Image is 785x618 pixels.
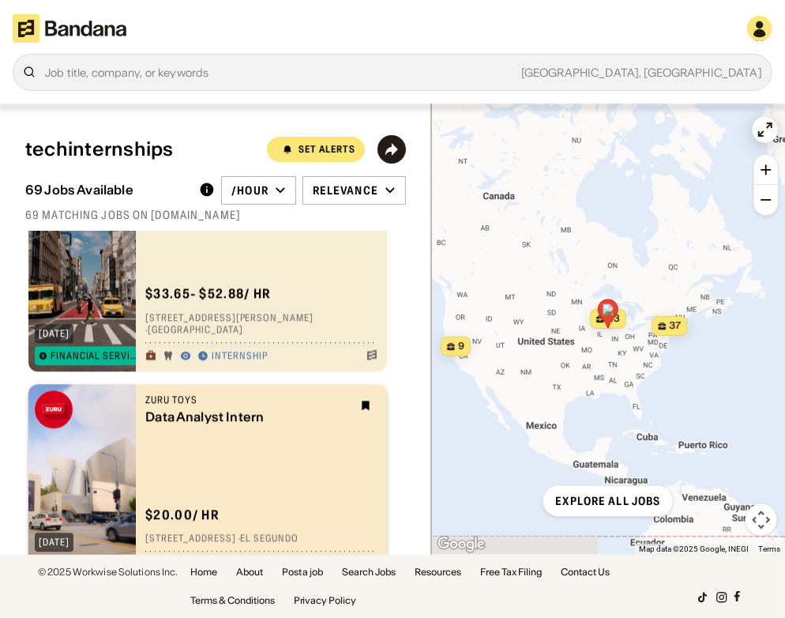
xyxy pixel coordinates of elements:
[25,138,174,160] div: techinternships
[51,351,138,360] div: Financial Services
[313,183,378,198] div: Relevance
[145,311,377,336] div: [STREET_ADDRESS][PERSON_NAME] · [GEOGRAPHIC_DATA]
[145,409,351,424] div: Data Analyst Intern
[435,534,487,555] img: Google
[190,567,217,577] a: Home
[231,183,269,198] div: /hour
[25,208,406,222] div: 69 matching jobs on [DOMAIN_NAME]
[212,349,268,362] div: Internship
[39,537,69,547] div: [DATE]
[35,390,73,428] img: Zuru Toys logo
[299,145,355,154] div: Set Alerts
[294,596,357,605] a: Privacy Policy
[481,567,543,577] a: Free Tax Filing
[13,14,126,43] img: Bandana logotype
[458,340,464,353] span: 9
[145,394,351,406] div: Zuru Toys
[38,567,178,577] div: © 2025 Workwise Solutions Inc.
[25,232,406,556] div: grid
[556,496,661,507] div: Explore all jobs
[145,285,271,302] div: $ 33.65 - $52.88 / hr
[562,567,610,577] a: Contact Us
[415,567,462,577] a: Resources
[45,66,762,78] div: Job title, company, or keywords
[190,596,275,605] a: Terms & Conditions
[746,504,777,536] button: Map camera controls
[39,329,69,338] div: [DATE]
[670,319,682,333] span: 37
[145,506,220,522] div: $ 20.00 / hr
[758,545,780,553] a: Terms (opens in new tab)
[343,567,396,577] a: Search Jobs
[208,67,762,78] div: [GEOGRAPHIC_DATA], [GEOGRAPHIC_DATA]
[435,534,487,555] a: Open this area in Google Maps (opens a new window)
[145,532,377,545] div: [STREET_ADDRESS] · El Segundo
[639,545,749,553] span: Map data ©2025 Google, INEGI
[282,567,324,577] a: Post a job
[25,183,133,198] div: 69 Jobs Available
[236,567,263,577] a: About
